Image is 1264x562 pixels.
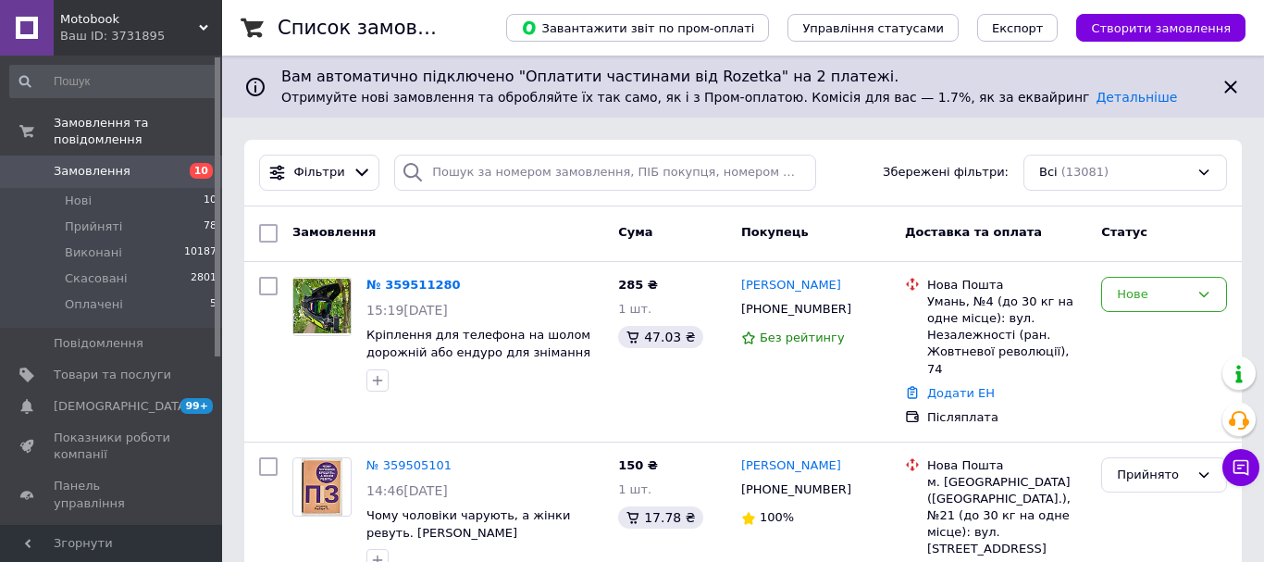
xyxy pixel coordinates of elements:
a: Детальніше [1096,90,1177,105]
span: 5 [210,296,217,313]
div: Нове [1117,285,1189,305]
a: Кріплення для телефона на шолом дорожній або ендуро для знімання на смартфон, Тримач екшн-камери ... [366,328,591,393]
div: Нова Пошта [927,457,1086,474]
div: Умань, №4 (до 30 кг на одне місце): вул. Незалежності (ран. Жовтневої революції), 74 [927,293,1086,378]
span: 10 [190,163,213,179]
div: 17.78 ₴ [618,506,702,529]
span: Отримуйте нові замовлення та обробляйте їх так само, як і з Пром-оплатою. Комісія для вас — 1.7%,... [281,90,1177,105]
span: Оплачені [65,296,123,313]
input: Пошук за номером замовлення, ПІБ покупця, номером телефону, Email, номером накладної [394,155,816,191]
span: 78 [204,219,217,235]
img: Фото товару [302,458,341,516]
button: Завантажити звіт по пром-оплаті [506,14,769,42]
button: Управління статусами [787,14,959,42]
div: Ваш ID: 3731895 [60,28,222,44]
span: Завантажити звіт по пром-оплаті [521,19,754,36]
span: Вам автоматично підключено "Оплатити частинами від Rozetka" на 2 платежі. [281,67,1205,88]
span: Cума [618,225,652,239]
span: Фільтри [294,164,345,181]
span: 14:46[DATE] [366,483,448,498]
button: Експорт [977,14,1059,42]
div: [PHONE_NUMBER] [737,297,855,321]
span: Панель управління [54,478,171,511]
span: Всі [1039,164,1058,181]
span: Показники роботи компанії [54,430,171,463]
div: Прийнято [1117,466,1189,485]
span: Експорт [992,21,1044,35]
span: Управління статусами [802,21,944,35]
button: Створити замовлення [1076,14,1245,42]
div: [PHONE_NUMBER] [737,478,855,502]
span: 99+ [180,398,213,414]
span: Статус [1101,225,1147,239]
span: Повідомлення [54,335,143,352]
span: 10187 [184,244,217,261]
span: 150 ₴ [618,458,658,472]
span: Покупець [741,225,809,239]
a: Створити замовлення [1058,20,1245,34]
span: Доставка та оплата [905,225,1042,239]
button: Чат з покупцем [1222,449,1259,486]
span: Виконані [65,244,122,261]
span: 285 ₴ [618,278,658,292]
input: Пошук [9,65,218,98]
span: [DEMOGRAPHIC_DATA] [54,398,191,415]
img: Фото товару [293,279,351,333]
a: [PERSON_NAME] [741,277,841,294]
div: 47.03 ₴ [618,326,702,348]
h1: Список замовлень [278,17,465,39]
span: Нові [65,193,92,209]
span: 100% [760,510,794,524]
div: Післяплата [927,409,1086,426]
a: № 359505101 [366,458,452,472]
a: № 359511280 [366,278,461,292]
div: Нова Пошта [927,277,1086,293]
span: 2801 [191,270,217,287]
a: Фото товару [292,457,352,517]
span: 1 шт. [618,482,651,496]
span: Без рейтингу [760,331,845,344]
a: Фото товару [292,277,352,336]
span: Товари та послуги [54,367,171,383]
div: м. [GEOGRAPHIC_DATA] ([GEOGRAPHIC_DATA].), №21 (до 30 кг на одне місце): вул. [STREET_ADDRESS] [927,474,1086,558]
span: 1 шт. [618,302,651,316]
a: Додати ЕН [927,386,995,400]
span: Скасовані [65,270,128,287]
span: (13081) [1061,165,1109,179]
span: Прийняті [65,219,122,235]
span: 10 [204,193,217,209]
span: Збережені фільтри: [883,164,1009,181]
span: 15:19[DATE] [366,303,448,318]
span: Створити замовлення [1091,21,1231,35]
a: [PERSON_NAME] [741,457,841,475]
span: Замовлення [54,163,130,180]
span: Замовлення [292,225,376,239]
span: Motobook [60,11,199,28]
span: Замовлення та повідомлення [54,115,222,148]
